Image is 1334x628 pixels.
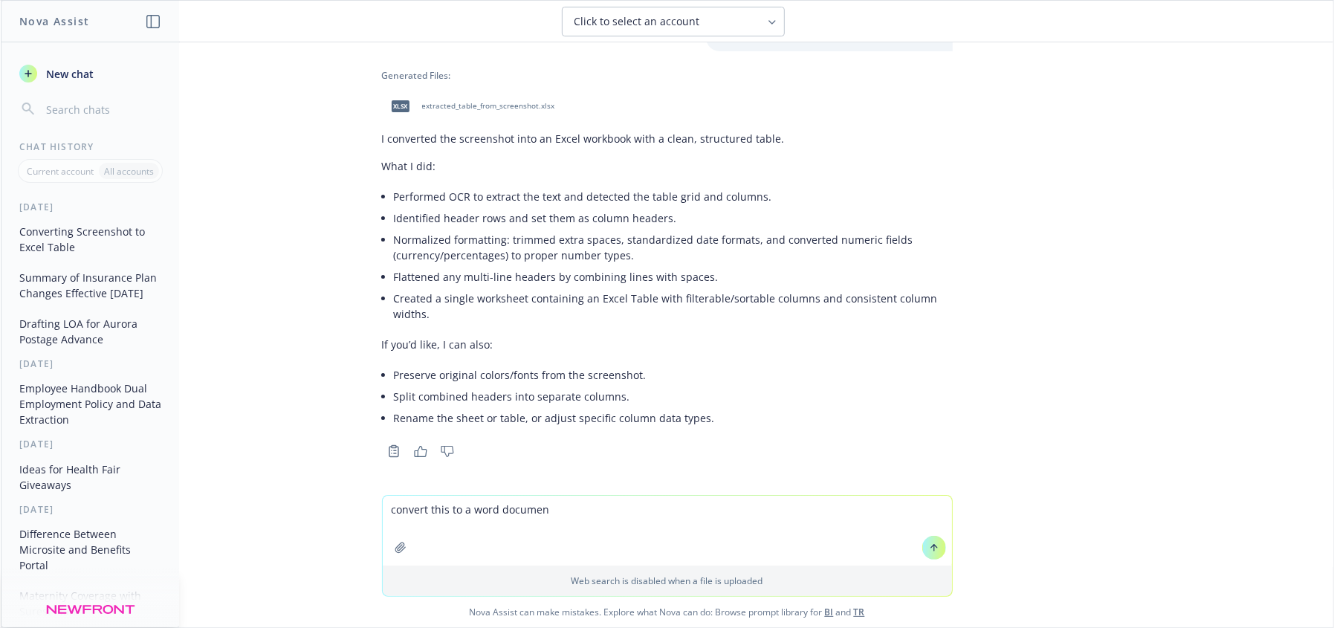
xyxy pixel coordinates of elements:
[13,583,167,624] button: Maternity Coverage with Surest Plan
[394,364,953,386] li: Preserve original colors/fonts from the screenshot.
[43,99,161,120] input: Search chats
[19,13,89,29] h1: Nova Assist
[1,140,179,153] div: Chat History
[394,407,953,429] li: Rename the sheet or table, or adjust specific column data types.
[574,14,700,29] span: Click to select an account
[27,165,94,178] p: Current account
[394,186,953,207] li: Performed OCR to extract the text and detected the table grid and columns.
[13,311,167,352] button: Drafting LOA for Aurora Postage Advance
[825,606,834,618] a: BI
[382,88,558,125] div: xlsxextracted_table_from_screenshot.xlsx
[1,201,179,213] div: [DATE]
[394,207,953,229] li: Identified header rows and set them as column headers.
[13,376,167,432] button: Employee Handbook Dual Employment Policy and Data Extraction
[382,131,953,146] p: I converted the screenshot into an Excel workbook with a clean, structured table.
[392,100,409,111] span: xlsx
[1,438,179,450] div: [DATE]
[13,522,167,577] button: Difference Between Microsite and Benefits Portal
[387,444,401,458] svg: Copy to clipboard
[394,229,953,266] li: Normalized formatting: trimmed extra spaces, standardized date formats, and converted numeric fie...
[13,265,167,305] button: Summary of Insurance Plan Changes Effective [DATE]
[383,496,952,566] textarea: convert this to a word documen
[382,69,953,82] div: Generated Files:
[104,165,154,178] p: All accounts
[13,60,167,87] button: New chat
[394,386,953,407] li: Split combined headers into separate columns.
[562,7,785,36] button: Click to select an account
[43,66,94,82] span: New chat
[422,101,555,111] span: extracted_table_from_screenshot.xlsx
[382,337,953,352] p: If you’d like, I can also:
[382,158,953,174] p: What I did:
[436,441,459,462] button: Thumbs down
[392,574,943,587] p: Web search is disabled when a file is uploaded
[7,597,1327,627] span: Nova Assist can make mistakes. Explore what Nova can do: Browse prompt library for and
[394,266,953,288] li: Flattened any multi-line headers by combining lines with spaces.
[854,606,865,618] a: TR
[13,457,167,497] button: Ideas for Health Fair Giveaways
[1,357,179,370] div: [DATE]
[1,503,179,516] div: [DATE]
[13,219,167,259] button: Converting Screenshot to Excel Table
[394,288,953,325] li: Created a single worksheet containing an Excel Table with filterable/sortable columns and consist...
